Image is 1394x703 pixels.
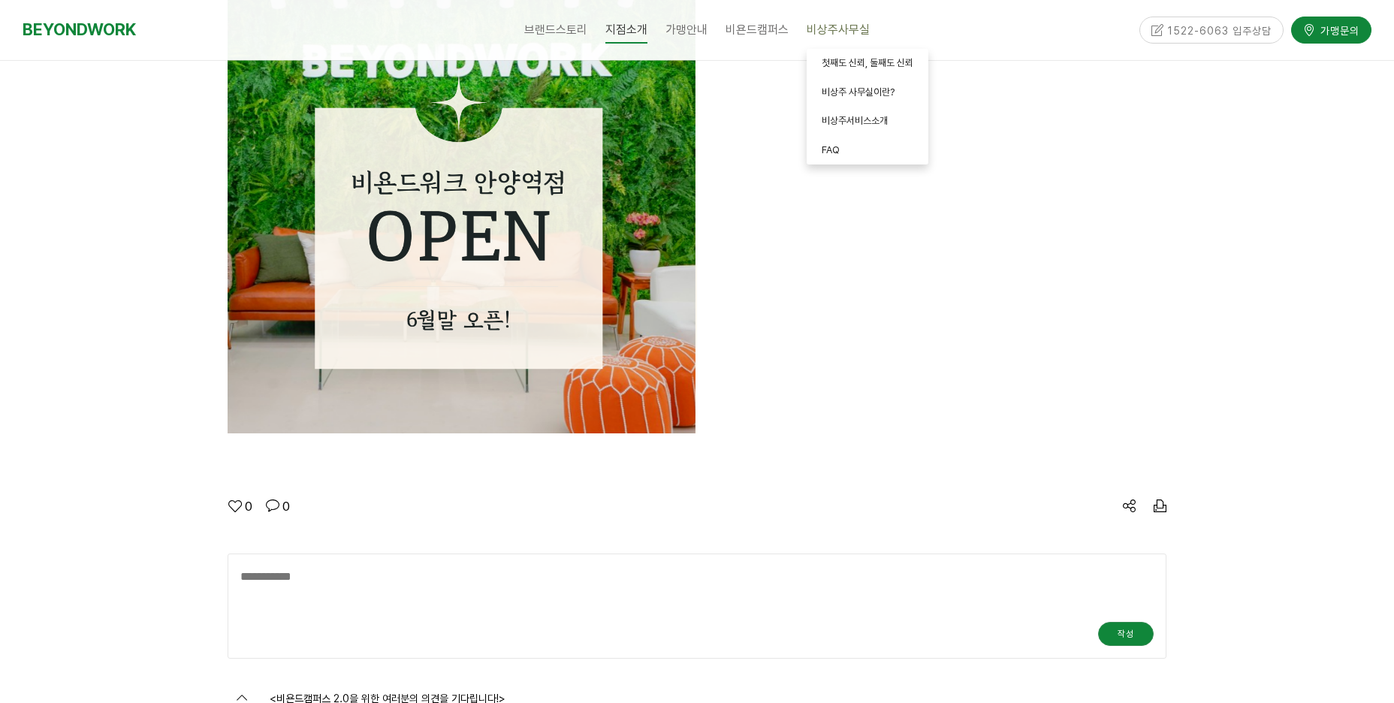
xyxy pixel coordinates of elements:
a: 비상주사무실 [798,11,879,49]
a: 첫째도 신뢰, 둘째도 신뢰 [807,49,928,78]
em: 0 [282,499,290,514]
span: 브랜드스토리 [524,23,587,37]
span: 가맹안내 [665,23,708,37]
span: 가맹문의 [1316,23,1359,38]
span: 지점소개 [605,17,647,44]
a: 비상주서비스소개 [807,107,928,136]
em: 0 [245,499,252,514]
a: 브랜드스토리 [515,11,596,49]
a: 가맹안내 [656,11,717,49]
a: 비상주 사무실이란? [807,78,928,107]
a: 비욘드캠퍼스 [717,11,798,49]
a: 0 [228,489,253,523]
span: FAQ [822,144,840,155]
a: FAQ [807,136,928,165]
span: 비상주서비스소개 [822,115,888,126]
span: 비상주 사무실이란? [822,86,895,98]
button: 작성 [1098,622,1154,646]
a: BEYONDWORK [23,16,136,44]
a: 지점소개 [596,11,656,49]
span: 비상주사무실 [807,23,870,37]
span: 첫째도 신뢰, 둘째도 신뢰 [822,57,913,68]
a: 가맹문의 [1291,17,1371,43]
span: 비욘드캠퍼스 [726,23,789,37]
